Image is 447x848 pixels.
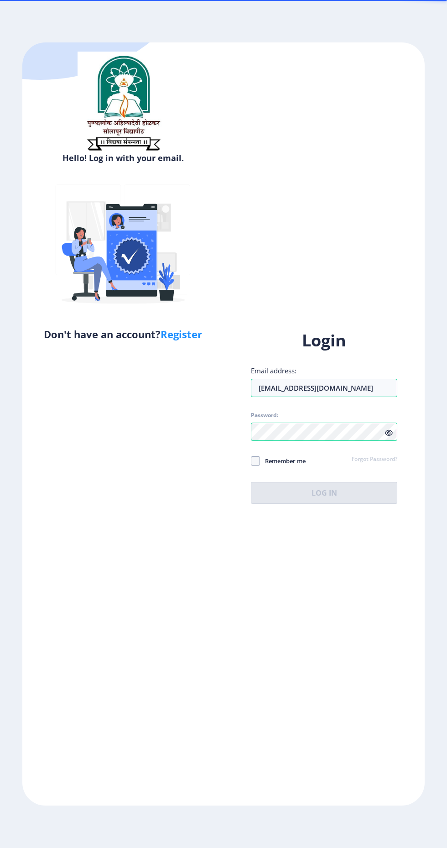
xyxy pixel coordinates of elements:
img: sulogo.png [78,52,169,155]
span: Remember me [260,455,306,466]
input: Email address [251,379,397,397]
h5: Don't have an account? [29,327,217,341]
label: Email address: [251,366,296,375]
a: Register [161,327,202,341]
button: Log In [251,482,397,504]
img: Verified-rafiki.svg [43,167,203,327]
label: Password: [251,412,278,419]
h1: Login [251,330,397,351]
h6: Hello! Log in with your email. [29,152,217,163]
a: Forgot Password? [352,455,397,464]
